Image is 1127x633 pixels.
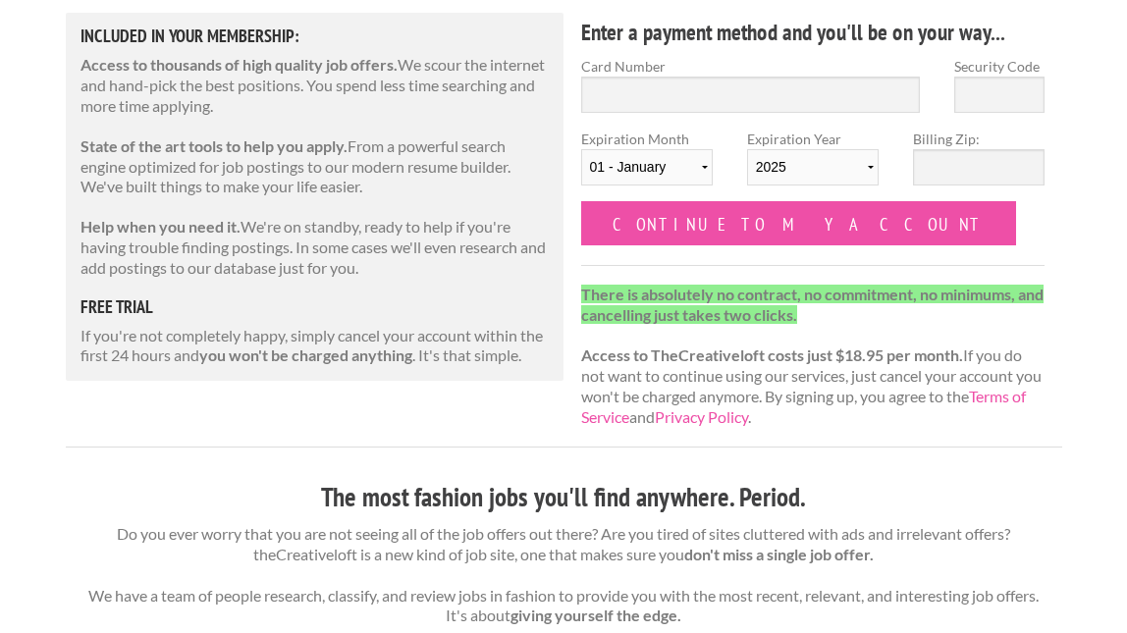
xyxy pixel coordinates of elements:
p: If you do not want to continue using our services, just cancel your account you won't be charged ... [581,285,1046,428]
a: Terms of Service [581,387,1026,426]
label: Card Number [581,56,921,77]
strong: giving yourself the edge. [510,606,681,624]
strong: State of the art tools to help you apply. [80,136,348,155]
strong: Help when you need it. [80,217,241,236]
strong: you won't be charged anything [199,345,412,364]
p: We scour the internet and hand-pick the best positions. You spend less time searching and more ti... [80,55,550,116]
select: Expiration Year [747,149,879,185]
h4: Enter a payment method and you'll be on your way... [581,17,1046,48]
strong: There is absolutely no contract, no commitment, no minimums, and cancelling just takes two clicks. [581,285,1044,324]
label: Billing Zip: [913,129,1045,149]
label: Security Code [954,56,1045,77]
strong: don't miss a single job offer. [684,545,874,563]
input: Continue to my account [581,201,1017,245]
h5: Included in Your Membership: [80,27,550,45]
p: From a powerful search engine optimized for job postings to our modern resume builder. We've buil... [80,136,550,197]
h5: free trial [80,298,550,316]
label: Expiration Month [581,129,713,201]
strong: Access to TheCreativeloft costs just $18.95 per month. [581,345,963,364]
select: Expiration Month [581,149,713,185]
a: Privacy Policy [655,407,748,426]
label: Expiration Year [747,129,879,201]
p: We're on standby, ready to help if you're having trouble finding postings. In some cases we'll ev... [80,217,550,278]
p: If you're not completely happy, simply cancel your account within the first 24 hours and . It's t... [80,326,550,367]
strong: Access to thousands of high quality job offers. [80,55,398,74]
h3: The most fashion jobs you'll find anywhere. Period. [66,479,1062,516]
p: Do you ever worry that you are not seeing all of the job offers out there? Are you tired of sites... [66,524,1062,626]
